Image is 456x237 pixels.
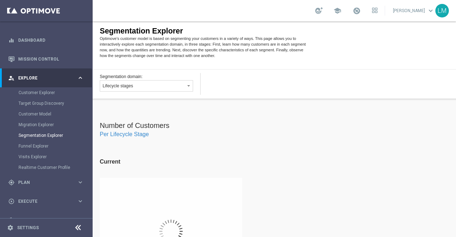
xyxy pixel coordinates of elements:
[19,133,74,138] a: Segmentation Explorer
[19,143,74,149] a: Funnel Explorer
[8,75,77,81] div: Explore
[427,7,435,15] span: keyboard_arrow_down
[392,5,435,16] a: [PERSON_NAME]keyboard_arrow_down
[10,62,40,67] span: Lifecycle stages
[77,74,84,81] i: keyboard_arrow_right
[19,90,74,96] a: Customer Explorer
[7,225,14,231] i: settings
[8,199,84,204] button: play_circle_outline Execute keyboard_arrow_right
[8,50,84,68] div: Mission Control
[19,154,74,160] a: Visits Explorer
[7,135,28,146] div: Current
[77,179,84,186] i: keyboard_arrow_right
[7,100,77,108] label: Number of Customers
[19,87,92,98] div: Customer Explorer
[19,141,92,151] div: Funnel Explorer
[8,198,77,205] div: Execute
[8,217,84,223] button: track_changes Analyze keyboard_arrow_right
[7,59,100,70] button: Lifecycle stages
[19,130,92,141] div: Segmentation Explorer
[8,37,84,43] button: equalizer Dashboard
[7,53,50,58] label: Segmentation domain:
[17,226,39,230] a: Settings
[8,179,77,186] div: Plan
[19,98,92,109] div: Target Group Discovery
[18,31,84,50] a: Dashboard
[19,165,74,170] a: Realtime Customer Profile
[8,217,15,223] i: track_changes
[7,110,56,116] label: Per Lifecycle Stage
[18,180,77,185] span: Plan
[18,76,77,80] span: Explore
[8,37,15,43] i: equalizer
[333,7,341,15] span: school
[7,5,90,14] div: Segmentation Explorer
[8,31,84,50] div: Dashboard
[7,14,214,37] div: Optimove’s customer model is based on segmenting your customers in a variety of ways. This page a...
[18,199,77,203] span: Execute
[8,75,84,81] button: person_search Explore keyboard_arrow_right
[19,162,92,173] div: Realtime Customer Profile
[19,109,92,119] div: Customer Model
[8,217,77,223] div: Analyze
[8,180,84,185] button: gps_fixed Plan keyboard_arrow_right
[19,151,92,162] div: Visits Explorer
[19,111,74,117] a: Customer Model
[8,75,15,81] i: person_search
[8,179,15,186] i: gps_fixed
[19,122,74,128] a: Migration Explorer
[8,198,15,205] i: play_circle_outline
[77,198,84,205] i: keyboard_arrow_right
[18,50,84,68] a: Mission Control
[19,119,92,130] div: Migration Explorer
[77,217,84,223] i: keyboard_arrow_right
[435,4,449,17] div: LM
[8,56,84,62] button: Mission Control
[19,101,74,106] a: Target Group Discovery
